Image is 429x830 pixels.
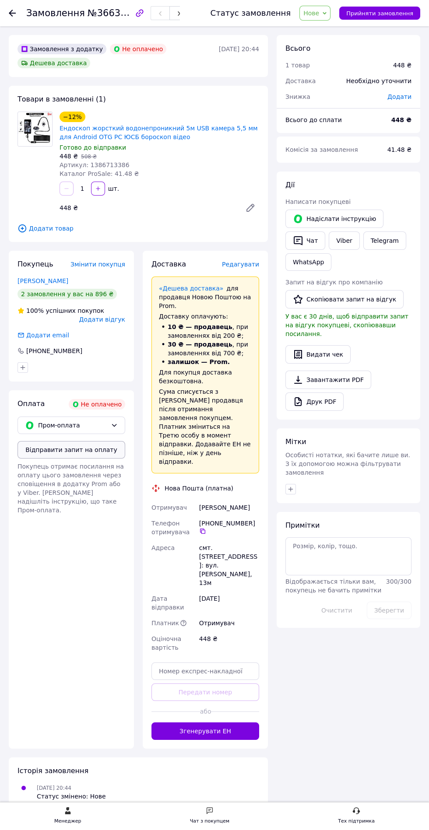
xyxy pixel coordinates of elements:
[151,620,179,627] span: Платник
[391,116,411,123] b: 448 ₴
[17,331,70,340] div: Додати email
[285,452,410,476] span: Особисті нотатки, які бачите лише ви. З їх допомогою можна фільтрувати замовлення
[200,707,211,716] span: або
[199,519,259,535] div: [PHONE_NUMBER]
[285,62,310,69] span: 1 товар
[159,312,252,321] div: Доставку оплачують:
[159,284,252,310] div: для продавця Новою Поштою на Prom.
[242,199,259,217] a: Редагувати
[18,95,106,103] span: Товари в замовленні (1)
[285,116,342,123] span: Всього до сплати
[285,210,383,228] button: Надіслати інструкцію
[285,313,408,337] span: У вас є 30 днів, щоб відправити запит на відгук покупцеві, скопіювавши посилання.
[197,500,261,515] div: [PERSON_NAME]
[151,595,184,611] span: Дата відправки
[197,540,261,591] div: смт. [STREET_ADDRESS]: вул. [PERSON_NAME], 13м
[151,662,259,680] input: Номер експрес-накладної
[285,345,351,364] button: Видати чек
[339,7,420,20] button: Прийняти замовлення
[285,438,306,446] span: Мітки
[18,112,52,146] img: Ендоскоп жорсткий водонепроникний 5м USB камера 5,5 мм для Android OTG PC ЮСБ бороскоп відео
[285,371,371,389] a: Завантажити PDF
[285,231,325,250] button: Чат
[168,358,230,365] span: залишок — Prom.
[26,8,85,18] span: Замовлення
[386,578,411,585] span: 300 / 300
[18,767,88,775] span: Історія замовлення
[37,792,106,801] div: Статус змінено: Нове
[60,170,139,177] span: Каталог ProSale: 41.48 ₴
[151,544,175,551] span: Адреса
[79,316,125,323] span: Додати відгук
[26,307,44,314] span: 100%
[285,290,404,308] button: Скопіювати запит на відгук
[54,817,81,826] div: Менеджер
[168,341,232,348] span: 30 ₴ — продавець
[18,44,106,54] div: Замовлення з додатку
[88,7,150,18] span: №366365135
[285,93,310,100] span: Знижка
[56,202,238,214] div: 448 ₴
[69,399,125,410] div: Не оплачено
[211,9,291,18] div: Статус замовлення
[25,331,70,340] div: Додати email
[159,285,223,292] a: «Дешева доставка»
[60,161,130,168] span: Артикул: 1386713386
[18,289,117,299] div: 2 замовлення у вас на 896 ₴
[285,392,344,411] a: Друк PDF
[151,260,186,268] span: Доставка
[18,277,68,284] a: [PERSON_NAME]
[285,578,381,594] span: Відображається тільки вам, покупець не бачить примітки
[70,261,125,268] span: Змінити покупця
[387,93,411,100] span: Додати
[159,368,252,385] div: Для покупця доставка безкоштовна.
[285,198,351,205] span: Написати покупцеві
[222,261,259,268] span: Редагувати
[159,387,252,466] div: Сума списується з [PERSON_NAME] продавця після отримання замовлення покупцем. Платник зміниться н...
[162,484,236,493] div: Нова Пошта (платна)
[60,112,85,122] div: −12%
[363,231,406,250] a: Telegram
[37,785,71,791] span: [DATE] 20:44
[151,722,259,740] button: Згенерувати ЕН
[60,125,258,140] a: Ендоскоп жорсткий водонепроникний 5м USB камера 5,5 мм для Android OTG PC ЮСБ бороскоп відео
[285,77,316,84] span: Доставка
[190,817,229,826] div: Чат з покупцем
[151,504,187,511] span: Отримувач
[303,10,319,17] span: Нове
[18,306,104,315] div: успішних покупок
[197,631,261,655] div: 448 ₴
[60,153,78,160] span: 448 ₴
[197,591,261,615] div: [DATE]
[387,146,411,153] span: 41.48 ₴
[197,615,261,631] div: Отримувач
[285,181,295,189] span: Дії
[18,260,53,268] span: Покупець
[285,253,331,271] a: WhatsApp
[285,44,310,53] span: Всього
[151,635,181,651] span: Оціночна вартість
[106,184,120,193] div: шт.
[338,817,375,826] div: Тех підтримка
[168,323,232,330] span: 10 ₴ — продавець
[38,420,107,430] span: Пром-оплата
[341,71,417,91] div: Необхідно уточнити
[25,347,83,355] div: [PHONE_NUMBER]
[9,9,16,18] div: Повернутися назад
[346,10,413,17] span: Прийняти замовлення
[18,224,259,233] span: Додати товар
[285,521,320,529] span: Примітки
[81,154,97,160] span: 508 ₴
[285,279,383,286] span: Запит на відгук про компанію
[159,322,252,340] li: , при замовленнях від 200 ₴;
[329,231,359,250] a: Viber
[18,441,125,459] button: Відправити запит на оплату
[18,463,124,514] span: Покупець отримає посилання на оплату цього замовлення через сповіщення в додатку Prom або у Viber...
[110,44,166,54] div: Не оплачено
[60,144,126,151] span: Готово до відправки
[151,520,190,536] span: Телефон отримувача
[393,61,411,70] div: 448 ₴
[219,46,259,53] time: [DATE] 20:44
[18,58,90,68] div: Дешева доставка
[159,340,252,357] li: , при замовленнях від 700 ₴;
